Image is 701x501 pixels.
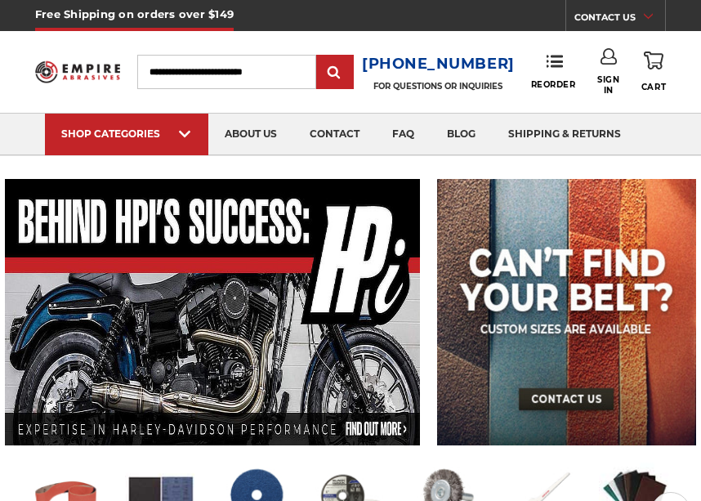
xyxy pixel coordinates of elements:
[35,56,120,89] img: Empire Abrasives
[531,54,576,89] a: Reorder
[362,81,515,92] p: FOR QUESTIONS OR INQUIRIES
[641,48,666,95] a: Cart
[5,179,420,445] img: Banner for an interview featuring Horsepower Inc who makes Harley performance upgrades featured o...
[208,114,293,155] a: about us
[431,114,492,155] a: blog
[437,179,696,445] img: promo banner for custom belts.
[362,52,515,76] a: [PHONE_NUMBER]
[531,79,576,90] span: Reorder
[319,56,351,89] input: Submit
[574,8,665,31] a: CONTACT US
[641,82,666,92] span: Cart
[492,114,637,155] a: shipping & returns
[61,127,192,140] div: SHOP CATEGORIES
[376,114,431,155] a: faq
[597,74,619,96] span: Sign In
[293,114,376,155] a: contact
